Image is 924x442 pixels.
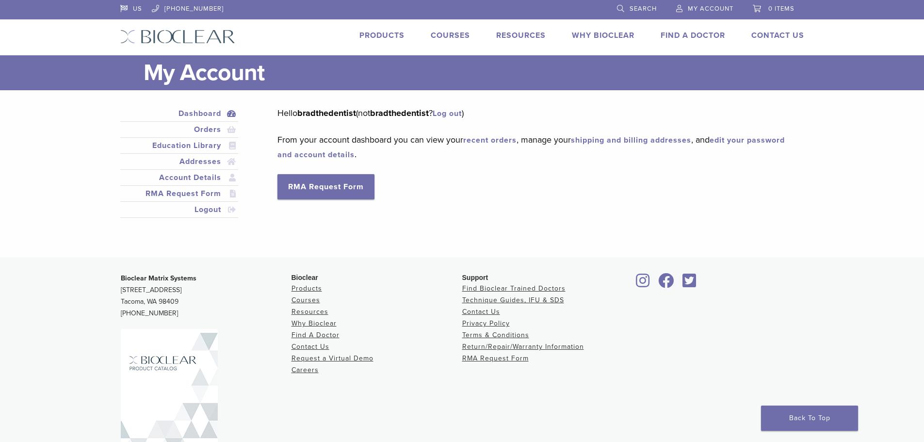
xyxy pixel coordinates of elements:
[431,31,470,40] a: Courses
[292,308,328,316] a: Resources
[277,106,789,120] p: Hello (not ? )
[122,204,237,215] a: Logout
[462,319,510,327] a: Privacy Policy
[630,5,657,13] span: Search
[292,354,373,362] a: Request a Virtual Demo
[292,343,329,351] a: Contact Us
[122,140,237,151] a: Education Library
[751,31,804,40] a: Contact Us
[277,174,374,199] a: RMA Request Form
[292,274,318,281] span: Bioclear
[462,308,500,316] a: Contact Us
[655,279,678,289] a: Bioclear
[463,135,517,145] a: recent orders
[433,109,462,118] a: Log out
[121,274,196,282] strong: Bioclear Matrix Systems
[292,284,322,293] a: Products
[122,172,237,183] a: Account Details
[462,331,529,339] a: Terms & Conditions
[761,406,858,431] a: Back To Top
[122,156,237,167] a: Addresses
[462,354,529,362] a: RMA Request Form
[120,30,235,44] img: Bioclear
[120,106,239,229] nav: Account pages
[277,132,789,162] p: From your account dashboard you can view your , manage your , and .
[572,31,634,40] a: Why Bioclear
[680,279,700,289] a: Bioclear
[571,135,691,145] a: shipping and billing addresses
[496,31,546,40] a: Resources
[462,296,564,304] a: Technique Guides, IFU & SDS
[144,55,804,90] h1: My Account
[292,331,340,339] a: Find A Doctor
[462,274,488,281] span: Support
[633,279,653,289] a: Bioclear
[122,188,237,199] a: RMA Request Form
[370,108,429,118] strong: bradthedentist
[768,5,794,13] span: 0 items
[661,31,725,40] a: Find A Doctor
[297,108,356,118] strong: bradthedentist
[462,284,566,293] a: Find Bioclear Trained Doctors
[292,319,337,327] a: Why Bioclear
[122,108,237,119] a: Dashboard
[688,5,733,13] span: My Account
[462,343,584,351] a: Return/Repair/Warranty Information
[359,31,405,40] a: Products
[292,366,319,374] a: Careers
[121,273,292,319] p: [STREET_ADDRESS] Tacoma, WA 98409 [PHONE_NUMBER]
[292,296,320,304] a: Courses
[122,124,237,135] a: Orders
